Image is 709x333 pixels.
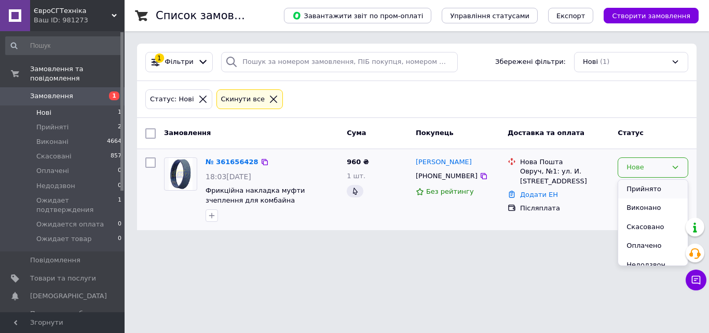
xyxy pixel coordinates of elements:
[30,91,73,101] span: Замовлення
[109,91,119,100] span: 1
[164,157,197,191] a: Фото товару
[347,158,369,166] span: 960 ₴
[118,181,121,191] span: 0
[450,12,529,20] span: Управління статусами
[36,196,118,215] span: Ожидает подтверждения
[169,158,193,190] img: Фото товару
[36,137,69,146] span: Виконані
[36,181,75,191] span: Недодзвон
[604,8,699,23] button: Створити замовлення
[118,196,121,215] span: 1
[426,188,474,195] span: Без рейтингу
[508,129,584,137] span: Доставка та оплата
[206,187,305,214] a: Фрикційна накладка муфти зчеплення для комбайна [PERSON_NAME] Z644
[34,6,112,16] span: ЄвроСГТехніка
[164,129,211,137] span: Замовлення
[206,172,251,181] span: 18:03[DATE]
[686,270,706,290] button: Чат з покупцем
[165,57,194,67] span: Фільтри
[618,236,688,256] li: Оплачено
[416,129,454,137] span: Покупець
[556,12,585,20] span: Експорт
[626,162,667,173] div: Нове
[618,180,688,199] li: Прийнято
[414,169,480,183] div: [PHONE_NUMBER]
[30,274,96,283] span: Товари та послуги
[111,152,121,161] span: 857
[36,220,104,229] span: Ожидается оплата
[219,94,267,105] div: Cкинути все
[618,129,644,137] span: Статус
[618,256,688,275] li: Недодзвон
[347,129,366,137] span: Cума
[583,57,598,67] span: Нові
[30,291,107,301] span: [DEMOGRAPHIC_DATA]
[520,167,609,185] div: Овруч, №1: ул. И. [STREET_ADDRESS]
[618,198,688,218] li: Виконано
[30,309,96,328] span: Показники роботи компанії
[221,52,458,72] input: Пошук за номером замовлення, ПІБ покупця, номером телефону, Email, номером накладної
[5,36,122,55] input: Пошук
[36,152,72,161] span: Скасовані
[36,123,69,132] span: Прийняті
[520,191,558,198] a: Додати ЕН
[118,166,121,176] span: 0
[30,256,80,265] span: Повідомлення
[155,54,164,63] div: 1
[618,218,688,237] li: Скасовано
[548,8,594,23] button: Експорт
[36,108,51,117] span: Нові
[36,234,91,244] span: Ожидает товар
[520,204,609,213] div: Післяплата
[156,9,261,22] h1: Список замовлень
[34,16,125,25] div: Ваш ID: 981273
[520,157,609,167] div: Нова Пошта
[495,57,566,67] span: Збережені фільтри:
[107,137,121,146] span: 4664
[347,172,365,180] span: 1 шт.
[612,12,690,20] span: Створити замовлення
[30,64,125,83] span: Замовлення та повідомлення
[118,220,121,229] span: 0
[284,8,431,23] button: Завантажити звіт по пром-оплаті
[148,94,196,105] div: Статус: Нові
[593,11,699,19] a: Створити замовлення
[36,166,69,176] span: Оплачені
[118,123,121,132] span: 2
[442,8,538,23] button: Управління статусами
[118,108,121,117] span: 1
[292,11,423,20] span: Завантажити звіт по пром-оплаті
[416,157,472,167] a: [PERSON_NAME]
[118,234,121,244] span: 0
[206,158,258,166] a: № 361656428
[600,58,609,65] span: (1)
